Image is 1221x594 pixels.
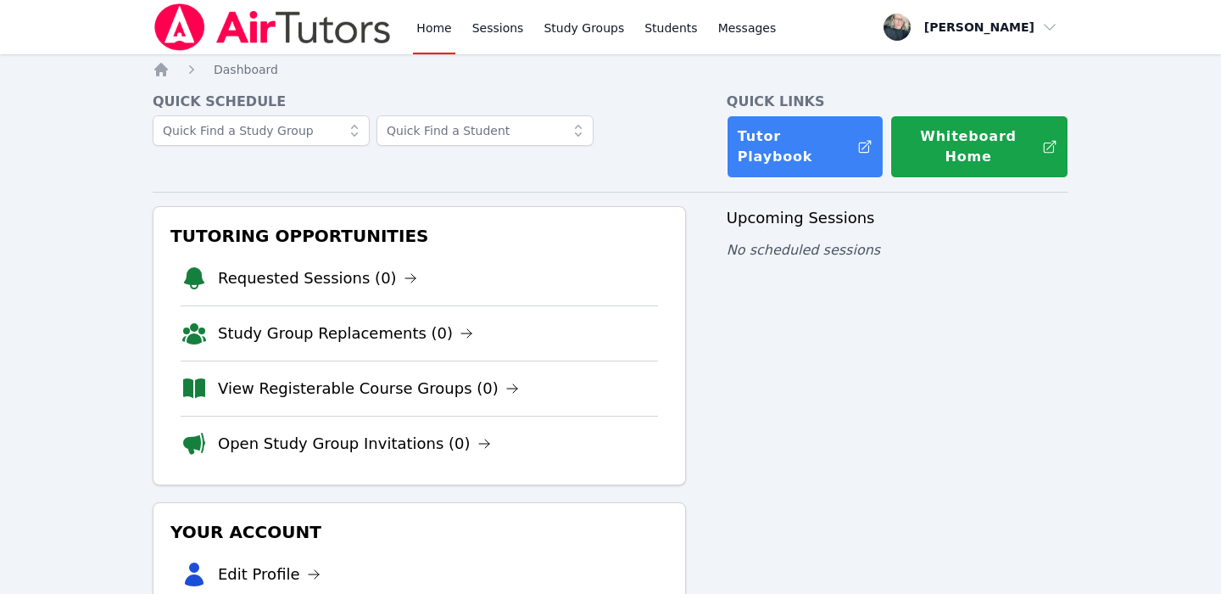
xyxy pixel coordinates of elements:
h3: Your Account [167,517,672,547]
a: Edit Profile [218,563,321,586]
h3: Tutoring Opportunities [167,221,672,251]
span: Dashboard [214,63,278,76]
a: View Registerable Course Groups (0) [218,377,519,401]
a: Study Group Replacements (0) [218,322,473,345]
a: Dashboard [214,61,278,78]
input: Quick Find a Study Group [153,115,370,146]
a: Tutor Playbook [727,115,884,178]
h4: Quick Links [727,92,1068,112]
h3: Upcoming Sessions [727,206,1068,230]
a: Requested Sessions (0) [218,266,417,290]
a: Open Study Group Invitations (0) [218,432,491,456]
button: Whiteboard Home [890,115,1068,178]
img: Air Tutors [153,3,393,51]
input: Quick Find a Student [376,115,594,146]
nav: Breadcrumb [153,61,1068,78]
span: Messages [718,20,777,36]
h4: Quick Schedule [153,92,686,112]
span: No scheduled sessions [727,242,880,258]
